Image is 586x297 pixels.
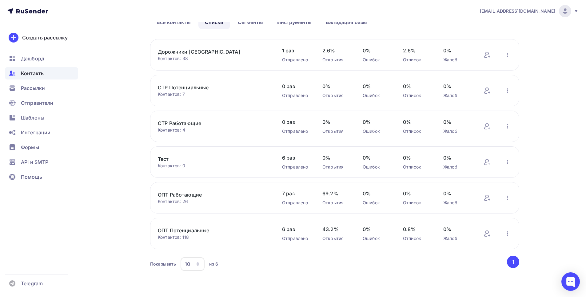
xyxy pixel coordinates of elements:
span: 2.6% [403,47,431,54]
a: Шаблоны [5,112,78,124]
span: 2.6% [322,47,350,54]
span: 1 раз [282,47,310,54]
span: API и SMTP [21,158,48,166]
div: Жалоб [443,235,471,242]
ul: Pagination [506,256,520,268]
a: Валидация базы [319,15,373,29]
div: Отписок [403,128,431,134]
div: Открытия [322,164,350,170]
div: Контактов: 118 [158,234,270,240]
a: Формы [5,141,78,153]
a: Сегменты [231,15,269,29]
span: 0% [322,118,350,126]
span: 0.8% [403,226,431,233]
div: Ошибок [363,92,391,99]
span: 69.2% [322,190,350,197]
span: 0% [443,190,471,197]
a: Контакты [5,67,78,79]
div: Открытия [322,128,350,134]
div: Жалоб [443,164,471,170]
div: Открытия [322,200,350,206]
div: Жалоб [443,57,471,63]
span: 0% [363,118,391,126]
a: Списки [198,15,230,29]
div: из 6 [209,261,218,267]
span: 0% [322,154,350,161]
span: 6 раз [282,154,310,161]
div: Контактов: 0 [158,163,270,169]
div: Открытия [322,235,350,242]
div: Контактов: 7 [158,91,270,97]
span: 0% [363,190,391,197]
div: Жалоб [443,92,471,99]
div: Отправлено [282,200,310,206]
a: ОПТ Потенциальные [158,227,262,234]
span: 0% [443,154,471,161]
button: Go to page 1 [507,256,519,268]
span: Помощь [21,173,42,181]
div: Жалоб [443,200,471,206]
div: Ошибок [363,200,391,206]
a: Инструменты [271,15,318,29]
div: Контактов: 38 [158,55,270,62]
span: 0% [363,154,391,161]
span: 0% [363,47,391,54]
a: [EMAIL_ADDRESS][DOMAIN_NAME] [480,5,579,17]
a: ОПТ Работающие [158,191,262,198]
div: Показывать [150,261,176,267]
div: Отписок [403,164,431,170]
span: Рассылки [21,84,45,92]
span: Telegram [21,280,43,287]
a: Дорожники [GEOGRAPHIC_DATA] [158,48,262,55]
span: 0% [403,83,431,90]
span: 0% [363,83,391,90]
span: Отправители [21,99,54,107]
a: Тест [158,155,262,163]
span: 0% [363,226,391,233]
div: Ошибок [363,128,391,134]
div: Отправлено [282,164,310,170]
span: Контакты [21,70,45,77]
span: 6 раз [282,226,310,233]
span: 0% [443,226,471,233]
button: 10 [180,257,205,271]
span: 0% [443,83,471,90]
a: СТР Работающие [158,120,262,127]
a: Отправители [5,97,78,109]
span: Шаблоны [21,114,44,121]
span: 0% [403,154,431,161]
span: 0 раз [282,83,310,90]
div: Контактов: 4 [158,127,270,133]
div: Отписок [403,92,431,99]
div: Отписок [403,57,431,63]
span: [EMAIL_ADDRESS][DOMAIN_NAME] [480,8,555,14]
a: СТР Потенциальные [158,84,262,91]
div: Контактов: 26 [158,198,270,205]
div: Жалоб [443,128,471,134]
div: Отправлено [282,235,310,242]
span: 7 раз [282,190,310,197]
div: Отправлено [282,128,310,134]
div: Отписок [403,235,431,242]
a: Дашборд [5,52,78,65]
span: Интеграции [21,129,50,136]
a: Все контакты [150,15,197,29]
div: Создать рассылку [22,34,68,41]
span: 0 раз [282,118,310,126]
span: Дашборд [21,55,44,62]
div: Отправлено [282,57,310,63]
div: Отписок [403,200,431,206]
span: 0% [443,118,471,126]
div: Отправлено [282,92,310,99]
span: 0% [403,190,431,197]
span: 0% [322,83,350,90]
div: Открытия [322,92,350,99]
span: 43.2% [322,226,350,233]
div: Открытия [322,57,350,63]
div: 10 [185,260,190,268]
div: Ошибок [363,164,391,170]
span: 0% [443,47,471,54]
span: Формы [21,144,39,151]
a: Рассылки [5,82,78,94]
div: Ошибок [363,57,391,63]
